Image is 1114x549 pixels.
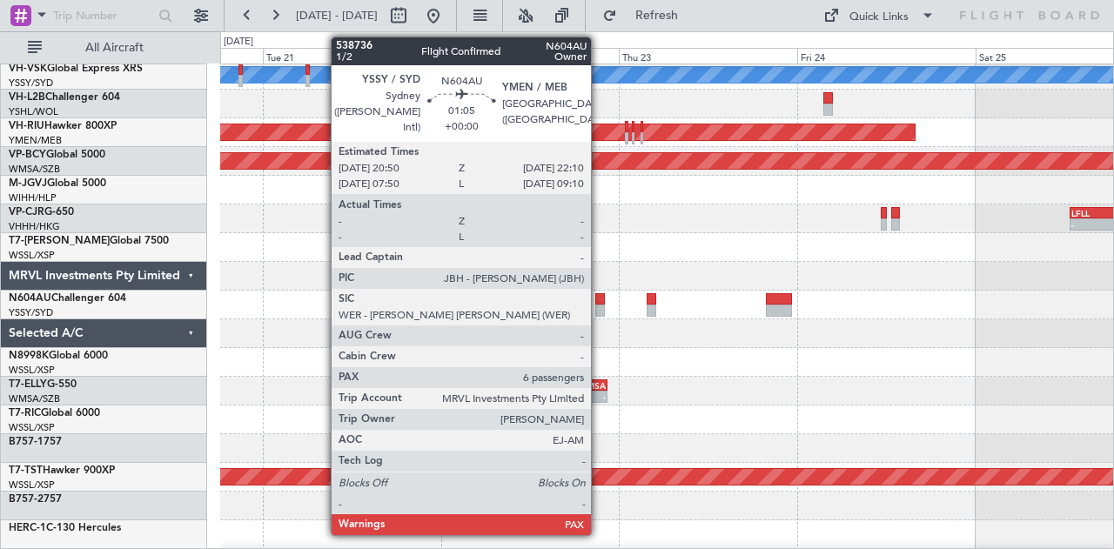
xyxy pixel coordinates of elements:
[9,92,45,103] span: VH-L2B
[9,465,115,476] a: T7-TSTHawker 900XP
[9,494,44,505] span: B757-2
[9,64,143,74] a: VH-VSKGlobal Express XRS
[537,392,571,402] div: -
[9,163,60,176] a: WMSA/SZB
[9,437,62,447] a: B757-1757
[53,3,153,29] input: Trip Number
[45,42,184,54] span: All Aircraft
[572,380,606,391] div: WMSA
[9,523,121,533] a: HERC-1C-130 Hercules
[9,105,58,118] a: YSHL/WOL
[594,2,699,30] button: Refresh
[9,134,62,147] a: YMEN/MEB
[9,293,126,304] a: N604AUChallenger 604
[9,121,117,131] a: VH-RIUHawker 800XP
[9,77,53,90] a: YSSY/SYD
[9,150,105,160] a: VP-BCYGlobal 5000
[9,379,47,390] span: T7-ELLY
[9,249,55,262] a: WSSL/XSP
[263,48,441,64] div: Tue 21
[9,220,60,233] a: VHHH/HKG
[9,121,44,131] span: VH-RIU
[9,207,44,218] span: VP-CJR
[9,207,74,218] a: VP-CJRG-650
[9,494,62,505] a: B757-2757
[9,351,49,361] span: N8998K
[9,523,46,533] span: HERC-1
[9,408,41,418] span: T7-RIC
[19,34,189,62] button: All Aircraft
[9,408,100,418] a: T7-RICGlobal 6000
[9,64,47,74] span: VH-VSK
[296,8,378,23] span: [DATE] - [DATE]
[9,178,47,189] span: M-JGVJ
[621,10,694,22] span: Refresh
[9,306,53,319] a: YSSY/SYD
[9,191,57,204] a: WIHH/HLP
[9,465,43,476] span: T7-TST
[9,236,110,246] span: T7-[PERSON_NAME]
[9,421,55,434] a: WSSL/XSP
[9,437,44,447] span: B757-1
[1071,208,1111,218] div: LFLL
[849,9,909,26] div: Quick Links
[9,351,108,361] a: N8998KGlobal 6000
[797,48,976,64] div: Fri 24
[9,479,55,492] a: WSSL/XSP
[537,380,571,391] div: HECA
[9,236,169,246] a: T7-[PERSON_NAME]Global 7500
[9,379,77,390] a: T7-ELLYG-550
[9,293,51,304] span: N604AU
[224,35,253,50] div: [DATE]
[441,48,620,64] div: Wed 22
[9,178,106,189] a: M-JGVJGlobal 5000
[9,150,46,160] span: VP-BCY
[572,392,606,402] div: -
[619,48,797,64] div: Thu 23
[9,364,55,377] a: WSSL/XSP
[9,392,60,405] a: WMSA/SZB
[1071,219,1111,230] div: -
[815,2,943,30] button: Quick Links
[9,92,120,103] a: VH-L2BChallenger 604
